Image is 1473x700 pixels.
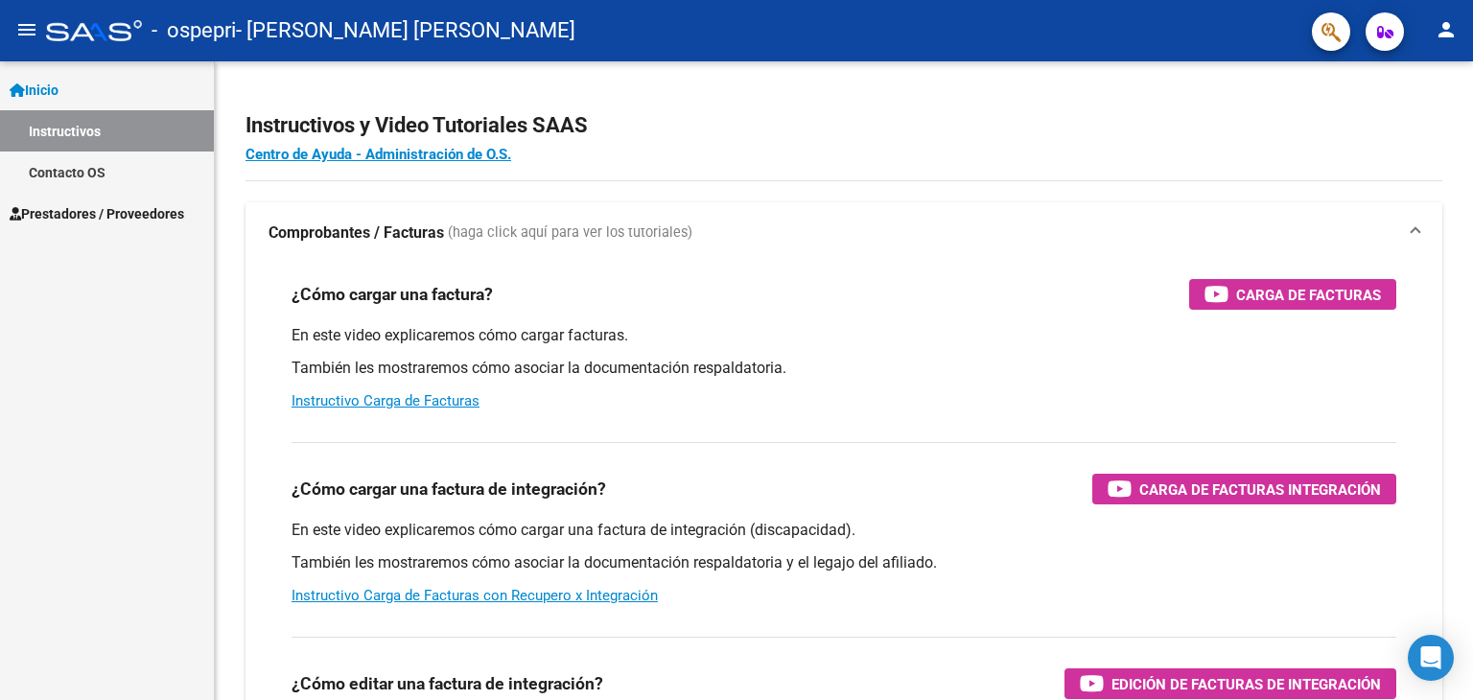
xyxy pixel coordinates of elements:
[448,222,692,244] span: (haga click aquí para ver los tutoriales)
[292,358,1396,379] p: También les mostraremos cómo asociar la documentación respaldatoria.
[1111,672,1381,696] span: Edición de Facturas de integración
[1139,478,1381,502] span: Carga de Facturas Integración
[292,325,1396,346] p: En este video explicaremos cómo cargar facturas.
[292,552,1396,573] p: También les mostraremos cómo asociar la documentación respaldatoria y el legajo del afiliado.
[269,222,444,244] strong: Comprobantes / Facturas
[1435,18,1458,41] mat-icon: person
[292,670,603,697] h3: ¿Cómo editar una factura de integración?
[236,10,575,52] span: - [PERSON_NAME] [PERSON_NAME]
[1092,474,1396,504] button: Carga de Facturas Integración
[292,281,493,308] h3: ¿Cómo cargar una factura?
[245,202,1442,264] mat-expansion-panel-header: Comprobantes / Facturas (haga click aquí para ver los tutoriales)
[15,18,38,41] mat-icon: menu
[292,392,479,409] a: Instructivo Carga de Facturas
[10,203,184,224] span: Prestadores / Proveedores
[292,520,1396,541] p: En este video explicaremos cómo cargar una factura de integración (discapacidad).
[292,587,658,604] a: Instructivo Carga de Facturas con Recupero x Integración
[1189,279,1396,310] button: Carga de Facturas
[10,80,58,101] span: Inicio
[245,107,1442,144] h2: Instructivos y Video Tutoriales SAAS
[1064,668,1396,699] button: Edición de Facturas de integración
[1408,635,1454,681] div: Open Intercom Messenger
[292,476,606,502] h3: ¿Cómo cargar una factura de integración?
[152,10,236,52] span: - ospepri
[1236,283,1381,307] span: Carga de Facturas
[245,146,511,163] a: Centro de Ayuda - Administración de O.S.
